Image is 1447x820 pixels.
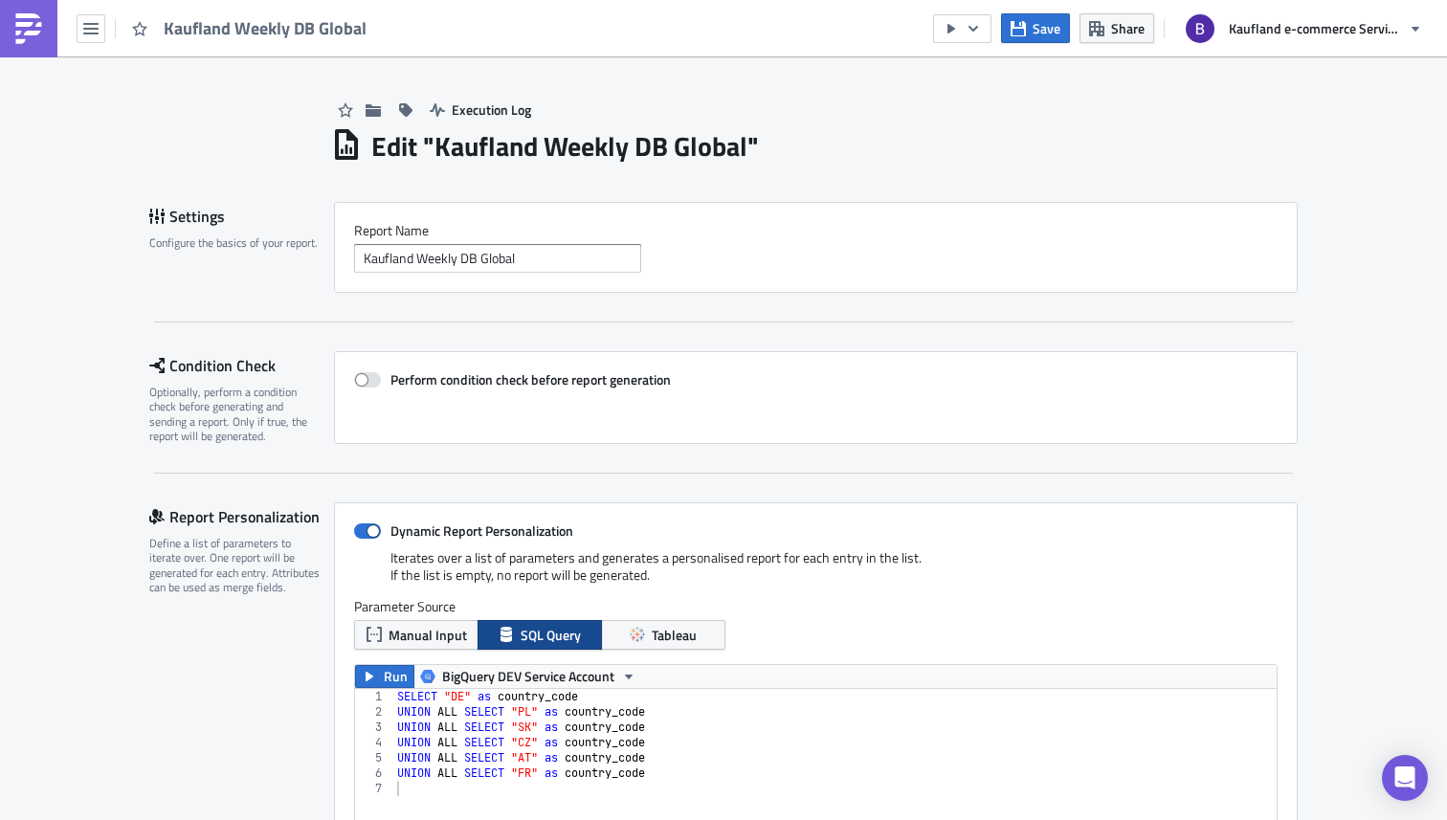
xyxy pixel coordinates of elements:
[371,129,759,164] h1: Edit " Kaufland Weekly DB Global "
[149,235,322,250] div: Configure the basics of your report.
[149,502,334,531] div: Report Personalization
[355,750,394,765] div: 5
[149,536,322,595] div: Define a list of parameters to iterate over. One report will be generated for each entry. Attribu...
[390,369,671,389] strong: Perform condition check before report generation
[478,620,602,650] button: SQL Query
[1033,18,1060,38] span: Save
[1184,12,1216,45] img: Avatar
[1174,8,1433,50] button: Kaufland e-commerce Services GmbH & Co. KG
[1001,13,1070,43] button: Save
[452,100,531,120] span: Execution Log
[355,720,394,735] div: 3
[354,549,1278,598] div: Iterates over a list of parameters and generates a personalised report for each entry in the list...
[1080,13,1154,43] button: Share
[413,665,643,688] button: BigQuery DEV Service Account
[164,17,368,39] span: Kaufland Weekly DB Global
[601,620,725,650] button: Tableau
[420,95,541,124] button: Execution Log
[390,521,573,541] strong: Dynamic Report Personalization
[149,385,322,444] div: Optionally, perform a condition check before generating and sending a report. Only if true, the r...
[355,735,394,750] div: 4
[149,351,334,380] div: Condition Check
[389,625,467,645] span: Manual Input
[354,598,1278,615] label: Parameter Source
[1382,755,1428,801] div: Open Intercom Messenger
[1111,18,1145,38] span: Share
[13,13,44,44] img: PushMetrics
[149,202,334,231] div: Settings
[384,665,408,688] span: Run
[521,625,581,645] span: SQL Query
[354,222,1278,239] label: Report Nam﻿e
[355,781,394,796] div: 7
[355,689,394,704] div: 1
[442,665,614,688] span: BigQuery DEV Service Account
[354,620,479,650] button: Manual Input
[355,704,394,720] div: 2
[355,665,414,688] button: Run
[355,765,394,781] div: 6
[1229,18,1401,38] span: Kaufland e-commerce Services GmbH & Co. KG
[652,625,697,645] span: Tableau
